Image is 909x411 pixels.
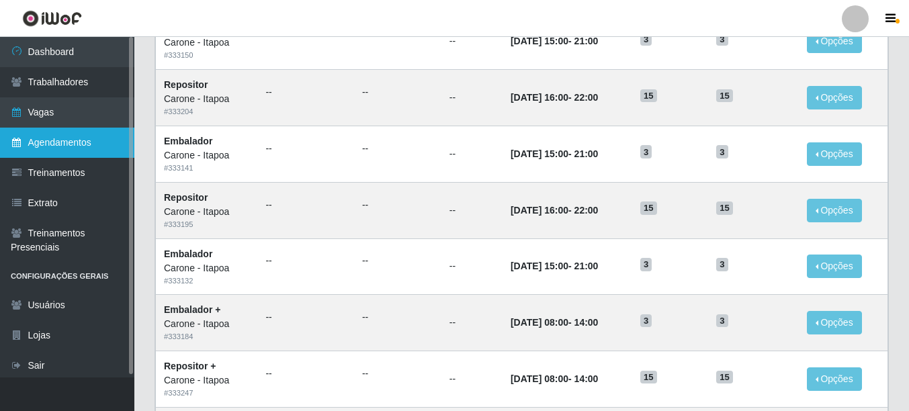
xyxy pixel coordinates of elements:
[511,36,598,46] strong: -
[511,261,598,271] strong: -
[265,310,346,324] ul: --
[716,33,728,46] span: 3
[164,163,249,174] div: # 333141
[807,30,862,53] button: Opções
[574,205,599,216] time: 22:00
[574,36,599,46] time: 21:00
[164,36,249,50] div: Carone - Itapoa
[807,86,862,109] button: Opções
[362,85,433,99] ul: --
[164,387,249,399] div: # 333247
[511,373,568,384] time: [DATE] 08:00
[511,36,568,46] time: [DATE] 15:00
[164,331,249,342] div: # 333184
[511,317,568,328] time: [DATE] 08:00
[22,10,82,27] img: CoreUI Logo
[574,92,599,103] time: 22:00
[164,248,212,259] strong: Embalador
[265,142,346,156] ul: --
[640,145,652,158] span: 3
[164,373,249,387] div: Carone - Itapoa
[441,238,503,295] td: --
[265,85,346,99] ul: --
[511,317,598,328] strong: -
[265,254,346,268] ul: --
[640,33,652,46] span: 3
[574,373,599,384] time: 14:00
[362,367,433,381] ul: --
[574,317,599,328] time: 14:00
[164,261,249,275] div: Carone - Itapoa
[640,371,657,384] span: 15
[807,255,862,278] button: Opções
[265,367,346,381] ul: --
[164,79,208,90] strong: Repositor
[441,351,503,408] td: --
[807,367,862,391] button: Opções
[640,314,652,328] span: 3
[511,261,568,271] time: [DATE] 15:00
[362,142,433,156] ul: --
[716,201,733,215] span: 15
[716,314,728,328] span: 3
[441,70,503,126] td: --
[441,126,503,182] td: --
[511,205,568,216] time: [DATE] 16:00
[441,13,503,70] td: --
[716,258,728,271] span: 3
[362,310,433,324] ul: --
[716,371,733,384] span: 15
[164,192,208,203] strong: Repositor
[807,199,862,222] button: Opções
[574,261,599,271] time: 21:00
[640,89,657,103] span: 15
[164,361,216,371] strong: Repositor +
[640,258,652,271] span: 3
[265,198,346,212] ul: --
[640,201,657,215] span: 15
[511,148,568,159] time: [DATE] 15:00
[511,148,598,159] strong: -
[574,148,599,159] time: 21:00
[511,373,598,384] strong: -
[441,295,503,351] td: --
[807,311,862,334] button: Opções
[362,254,433,268] ul: --
[511,205,598,216] strong: -
[164,304,220,315] strong: Embalador +
[511,92,568,103] time: [DATE] 16:00
[164,148,249,163] div: Carone - Itapoa
[716,89,733,103] span: 15
[362,198,433,212] ul: --
[511,92,598,103] strong: -
[164,317,249,331] div: Carone - Itapoa
[164,205,249,219] div: Carone - Itapoa
[164,92,249,106] div: Carone - Itapoa
[716,145,728,158] span: 3
[441,182,503,238] td: --
[807,142,862,166] button: Opções
[164,136,212,146] strong: Embalador
[164,50,249,61] div: # 333150
[164,219,249,230] div: # 333195
[164,106,249,118] div: # 333204
[164,275,249,287] div: # 333132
